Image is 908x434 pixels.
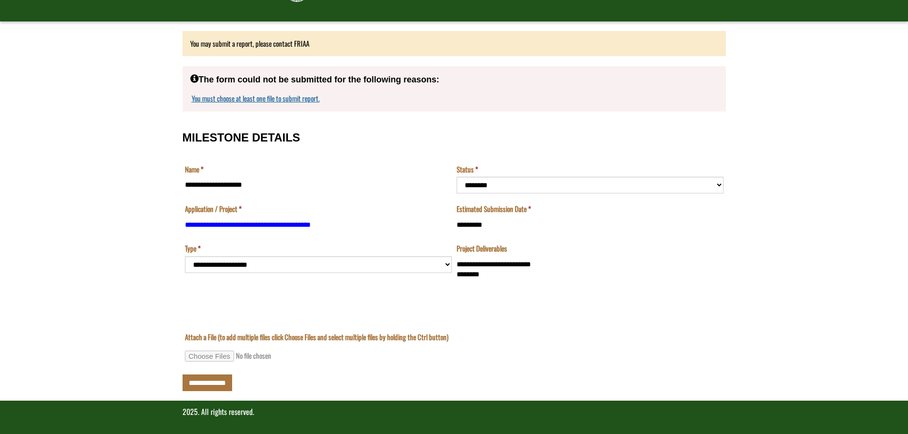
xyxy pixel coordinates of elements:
p: 2025 [183,406,726,417]
label: Type [185,243,201,253]
h2: The form could not be submitted for the following reasons: [190,74,718,85]
label: Status [457,164,478,174]
fieldset: MILESTONE DETAILS [183,121,726,313]
a: You must choose at least one file to submit report. [192,93,320,103]
input: Name [185,177,452,193]
input: Application / Project is a required field. [185,216,452,233]
div: Milestone Details [183,66,726,391]
label: Application / Project [185,204,242,214]
h3: MILESTONE DETAILS [183,131,726,144]
span: . All rights reserved. [198,406,254,417]
div: You may submit a report, please contact FRIAA [183,31,726,56]
textarea: Project Deliverables [457,256,724,303]
label: Name [185,164,204,174]
label: Estimated Submission Date [457,204,531,214]
label: Project Deliverables [457,243,507,253]
input: Attach a File (to add multiple files click Choose Files and select multiple files by holding the ... [185,351,315,362]
label: Attach a File (to add multiple files click Choose Files and select multiple files by holding the ... [185,332,449,342]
